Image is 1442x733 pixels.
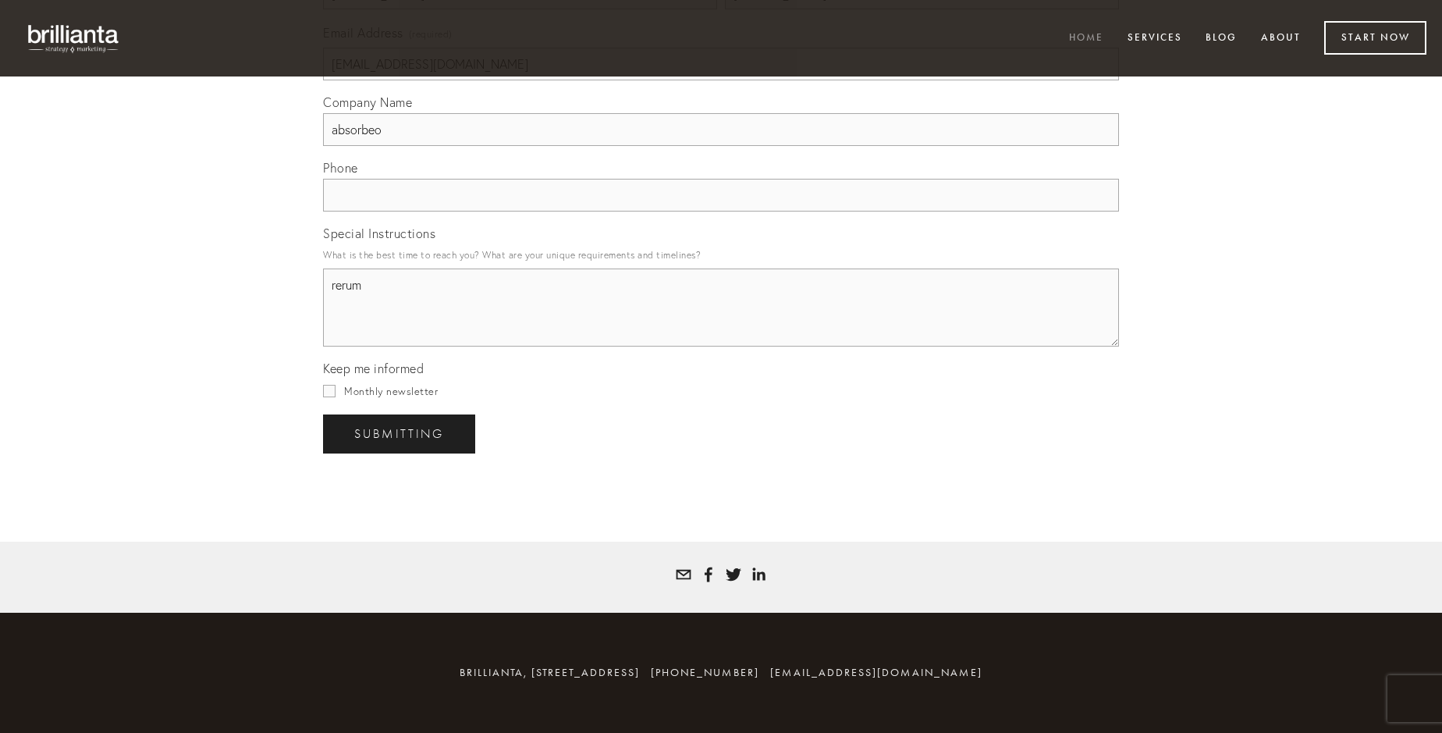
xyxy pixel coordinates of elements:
a: [EMAIL_ADDRESS][DOMAIN_NAME] [770,666,982,679]
a: Tatyana White [751,567,766,582]
span: Keep me informed [323,361,424,376]
a: About [1251,26,1311,52]
span: Monthly newsletter [344,385,438,397]
input: Monthly newsletter [323,385,336,397]
span: Submitting [354,427,444,441]
span: Special Instructions [323,226,435,241]
a: Start Now [1324,21,1426,55]
a: Tatyana White [726,567,741,582]
img: brillianta - research, strategy, marketing [16,16,133,61]
a: tatyana@brillianta.com [676,567,691,582]
span: brillianta, [STREET_ADDRESS] [460,666,640,679]
a: Blog [1195,26,1247,52]
a: Services [1117,26,1192,52]
textarea: rerum [323,269,1119,347]
p: What is the best time to reach you? What are your unique requirements and timelines? [323,244,1119,265]
a: Tatyana Bolotnikov White [701,567,716,582]
button: SubmittingSubmitting [323,415,475,454]
span: [PHONE_NUMBER] [651,666,759,679]
span: Company Name [323,94,412,110]
a: Home [1059,26,1113,52]
span: Phone [323,160,358,176]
